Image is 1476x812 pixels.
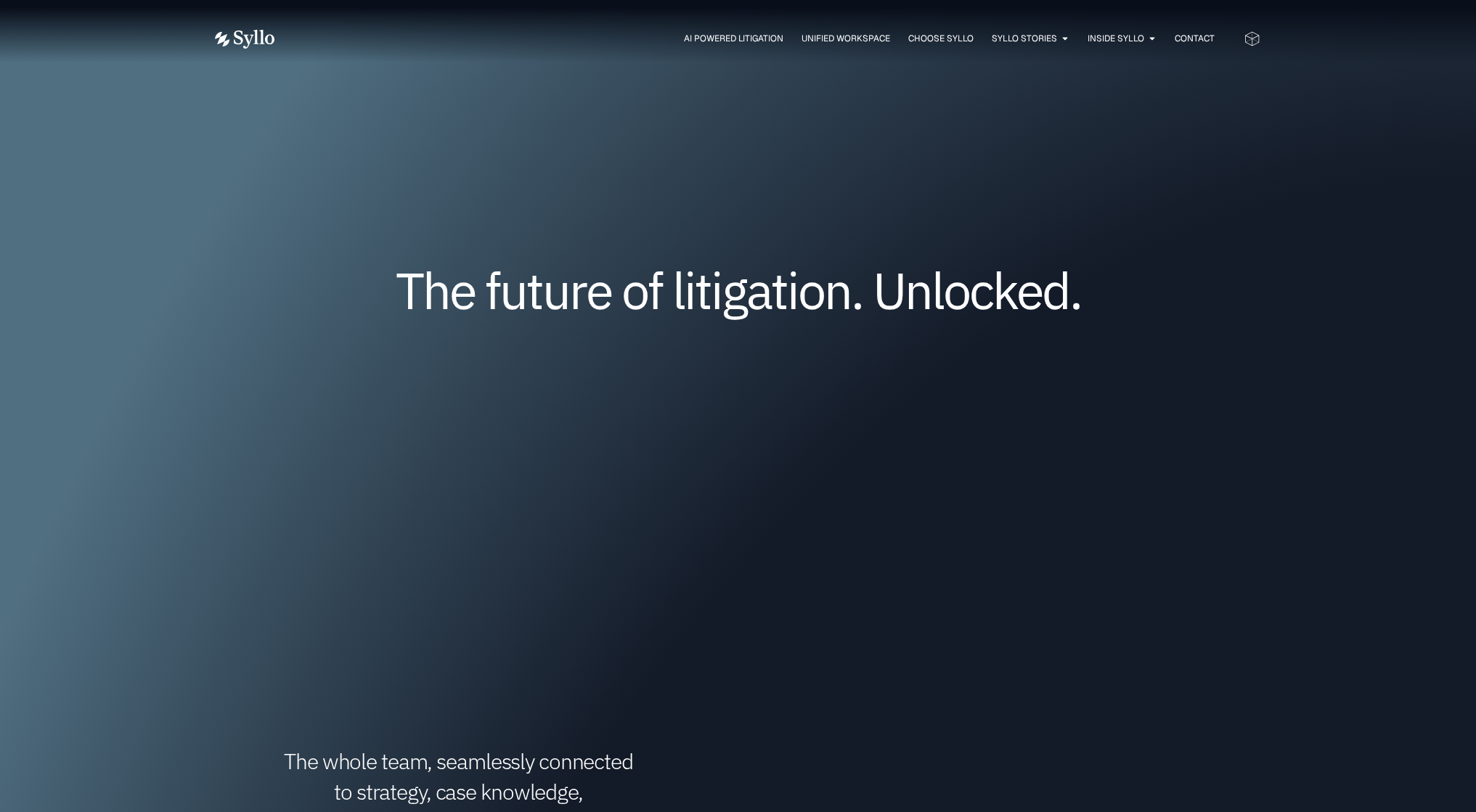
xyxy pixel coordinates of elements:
[684,32,783,45] a: AI Powered Litigation
[215,30,274,49] img: Vector
[1175,32,1215,45] a: Contact
[303,266,1174,314] h1: The future of litigation. Unlocked.
[303,32,1215,46] nav: Menu
[802,32,890,45] a: Unified Workspace
[1088,32,1144,45] a: Inside Syllo
[303,32,1215,46] div: Menu Toggle
[992,32,1057,45] a: Syllo Stories
[908,32,974,45] a: Choose Syllo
